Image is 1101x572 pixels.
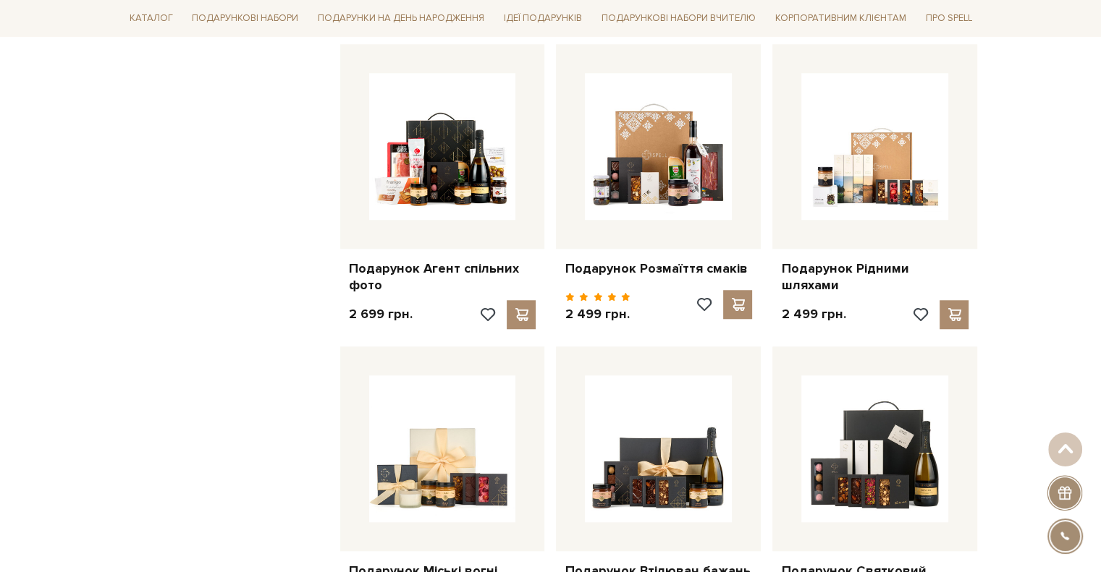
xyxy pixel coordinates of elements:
[312,7,490,30] a: Подарунки на День народження
[124,7,179,30] a: Каталог
[498,7,588,30] a: Ідеї подарунків
[781,306,845,323] p: 2 499 грн.
[596,6,762,30] a: Подарункові набори Вчителю
[349,306,413,323] p: 2 699 грн.
[919,7,977,30] a: Про Spell
[769,7,912,30] a: Корпоративним клієнтам
[565,306,630,323] p: 2 499 грн.
[349,260,536,294] a: Подарунок Агент спільних фото
[186,7,304,30] a: Подарункові набори
[565,260,752,277] a: Подарунок Розмаїття смаків
[781,260,969,294] a: Подарунок Рідними шляхами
